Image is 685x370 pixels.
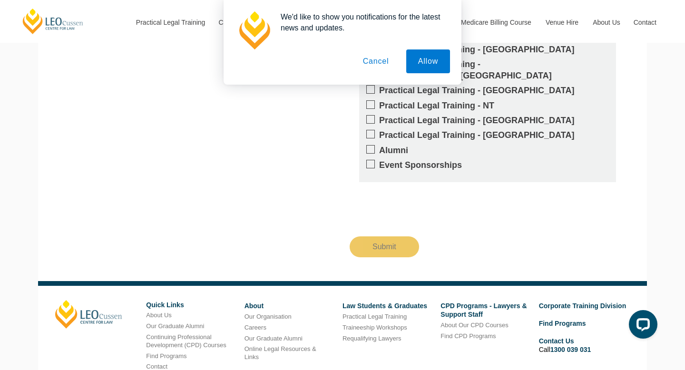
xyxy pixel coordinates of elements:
[245,324,266,331] a: Careers
[342,335,401,342] a: Requalifying Lawyers
[621,306,661,346] iframe: LiveChat chat widget
[235,11,273,49] img: notification icon
[440,302,527,318] a: CPD Programs - Lawyers & Support Staff
[245,345,316,360] a: Online Legal Resources & Links
[366,100,609,111] label: Practical Legal Training - NT
[55,300,122,329] a: [PERSON_NAME]
[406,49,450,73] button: Allow
[273,11,450,33] div: We'd like to show you notifications for the latest news and updates.
[366,85,609,96] label: Practical Legal Training - [GEOGRAPHIC_DATA]
[539,320,586,327] a: Find Programs
[342,324,407,331] a: Traineeship Workshops
[550,346,591,353] a: 1300 039 031
[146,312,171,319] a: About Us
[539,302,626,310] a: Corporate Training Division
[350,236,419,257] input: Submit
[366,160,609,171] label: Event Sponsorships
[366,130,609,141] label: Practical Legal Training - [GEOGRAPHIC_DATA]
[245,302,264,310] a: About
[146,363,167,370] a: Contact
[245,335,303,342] a: Our Graduate Alumni
[440,321,508,329] a: About Our CPD Courses
[146,352,186,360] a: Find Programs
[366,145,609,156] label: Alumni
[146,322,204,330] a: Our Graduate Alumni
[245,313,292,320] a: Our Organisation
[342,302,427,310] a: Law Students & Graduates
[351,49,401,73] button: Cancel
[440,332,496,340] a: Find CPD Programs
[146,333,226,349] a: Continuing Professional Development (CPD) Courses
[539,335,630,355] li: Call
[539,337,574,345] a: Contact Us
[366,115,609,126] label: Practical Legal Training - [GEOGRAPHIC_DATA]
[146,302,237,309] h6: Quick Links
[342,313,407,320] a: Practical Legal Training
[350,190,494,227] iframe: reCAPTCHA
